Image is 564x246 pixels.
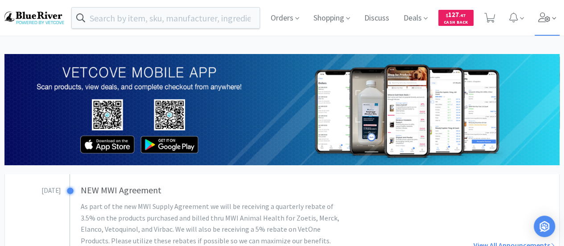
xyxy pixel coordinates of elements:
span: 127 [446,10,465,19]
a: Discuss [361,14,393,22]
img: b17b0d86f29542b49a2f66beb9ff811a.png [4,12,64,24]
h3: [DATE] [5,183,61,196]
span: . 47 [459,13,465,18]
a: $127.47Cash Back [438,6,473,30]
div: Open Intercom Messenger [534,216,555,237]
input: Search by item, sku, manufacturer, ingredient, size... [72,8,259,28]
span: Cash Back [444,20,468,26]
span: $ [446,13,448,18]
img: 169a39d576124ab08f10dc54d32f3ffd_4.png [4,54,560,165]
h3: NEW MWI Agreement [81,183,375,197]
